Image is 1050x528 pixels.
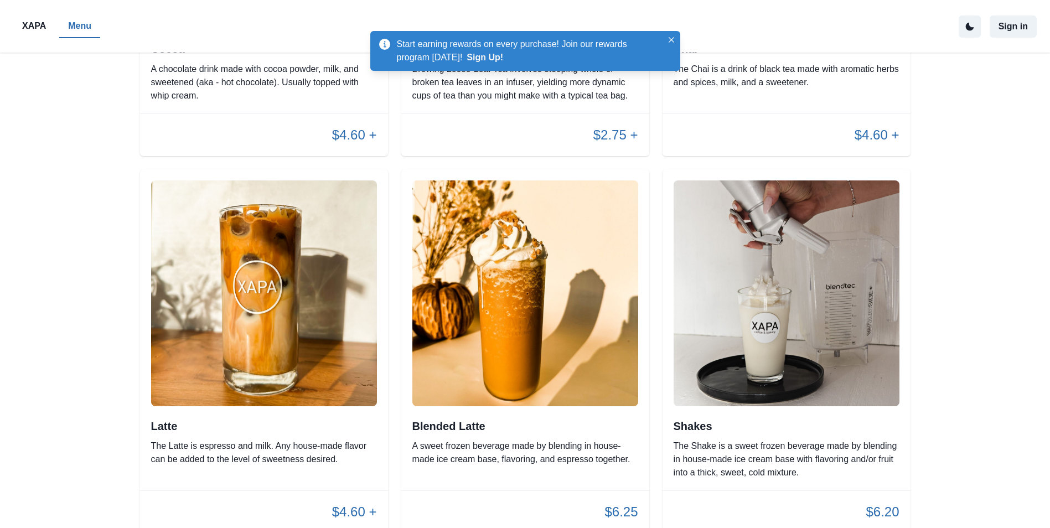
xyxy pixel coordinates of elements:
[665,33,678,46] button: Close
[332,125,377,145] p: $4.60 +
[412,439,638,466] p: A sweet frozen beverage made by blending in house-made ice cream base, flavoring, and espresso to...
[68,19,91,33] p: Menu
[674,63,899,89] p: The Chai is a drink of black tea made with aromatic herbs and spices, milk, and a sweetener.
[151,439,377,466] p: The Latte is espresso and milk. Any house-made flavor can be added to the level of sweetness desi...
[674,180,899,406] img: original.jpeg
[332,502,377,522] p: $4.60 +
[593,125,638,145] p: $2.75 +
[151,420,377,433] h2: Latte
[604,502,638,522] p: $6.25
[990,15,1037,38] button: Sign in
[467,53,503,63] button: Sign Up!
[151,180,377,406] img: original.jpeg
[412,63,638,102] p: Brewing Loose-Leaf Tea involves steeping whole or broken tea leaves in an infuser, yielding more ...
[674,420,899,433] h2: Shakes
[22,19,46,33] p: XAPA
[959,15,981,38] button: active dark theme mode
[855,125,899,145] p: $4.60 +
[866,502,899,522] p: $6.20
[397,38,663,64] p: Start earning rewards on every purchase! Join our rewards program [DATE]!
[674,439,899,479] p: The Shake is a sweet frozen beverage made by blending in house-made ice cream base with flavoring...
[412,180,638,406] img: original.jpeg
[151,63,377,102] p: A chocolate drink made with cocoa powder, milk, and sweetened (aka - hot chocolate). Usually topp...
[412,420,638,433] h2: Blended Latte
